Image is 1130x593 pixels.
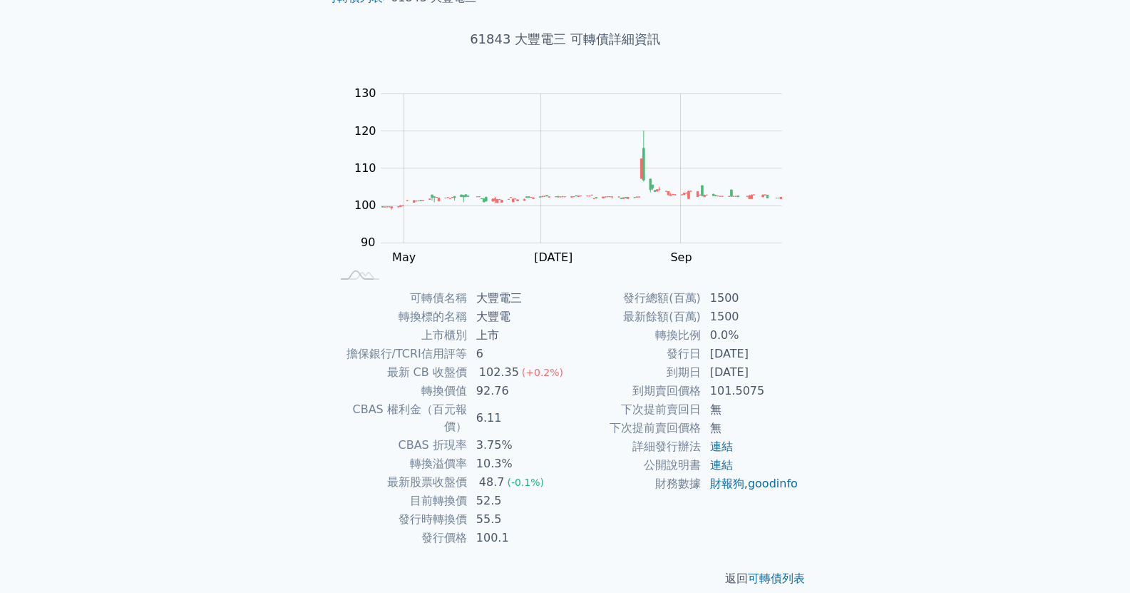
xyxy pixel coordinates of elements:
[332,326,468,345] td: 上市櫃別
[347,86,803,293] g: Chart
[332,436,468,455] td: CBAS 折現率
[565,419,702,437] td: 下次提前賣回價格
[468,529,565,547] td: 100.1
[565,326,702,345] td: 轉換比例
[468,455,565,473] td: 10.3%
[392,250,416,264] tspan: May
[748,477,798,490] a: goodinfo
[332,455,468,473] td: 轉換溢價率
[468,382,565,400] td: 92.76
[468,436,565,455] td: 3.75%
[332,289,468,308] td: 可轉債名稱
[565,437,702,456] td: 詳細發行辦法
[332,363,468,382] td: 最新 CB 收盤價
[468,326,565,345] td: 上市
[565,289,702,308] td: 發行總額(百萬)
[748,572,805,585] a: 可轉債列表
[332,400,468,436] td: CBAS 權利金（百元報價）
[468,510,565,529] td: 55.5
[702,308,799,326] td: 1500
[314,570,816,587] p: 返回
[702,400,799,419] td: 無
[468,289,565,308] td: 大豐電三
[565,456,702,475] td: 公開說明書
[702,419,799,437] td: 無
[534,250,572,264] tspan: [DATE]
[507,477,544,488] span: (-0.1%)
[476,364,522,381] div: 102.35
[702,363,799,382] td: [DATE]
[361,235,375,249] tspan: 90
[354,124,376,138] tspan: 120
[565,363,702,382] td: 到期日
[565,308,702,326] td: 最新餘額(百萬)
[332,473,468,492] td: 最新股票收盤價
[702,475,799,493] td: ,
[565,475,702,493] td: 財務數據
[702,326,799,345] td: 0.0%
[354,161,376,175] tspan: 110
[710,440,733,453] a: 連結
[565,400,702,419] td: 下次提前賣回日
[702,345,799,363] td: [DATE]
[702,382,799,400] td: 101.5075
[565,382,702,400] td: 到期賣回價格
[332,382,468,400] td: 轉換價值
[332,308,468,326] td: 轉換標的名稱
[468,400,565,436] td: 6.11
[522,367,563,378] span: (+0.2%)
[565,345,702,363] td: 發行日
[314,29,816,49] h1: 61843 大豐電三 可轉債詳細資訊
[354,86,376,100] tspan: 130
[332,492,468,510] td: 目前轉換價
[710,458,733,472] a: 連結
[468,308,565,326] td: 大豐電
[710,477,744,490] a: 財報狗
[332,510,468,529] td: 發行時轉換價
[468,345,565,363] td: 6
[702,289,799,308] td: 1500
[468,492,565,510] td: 52.5
[670,250,692,264] tspan: Sep
[354,198,376,212] tspan: 100
[332,345,468,363] td: 擔保銀行/TCRI信用評等
[476,474,508,491] div: 48.7
[332,529,468,547] td: 發行價格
